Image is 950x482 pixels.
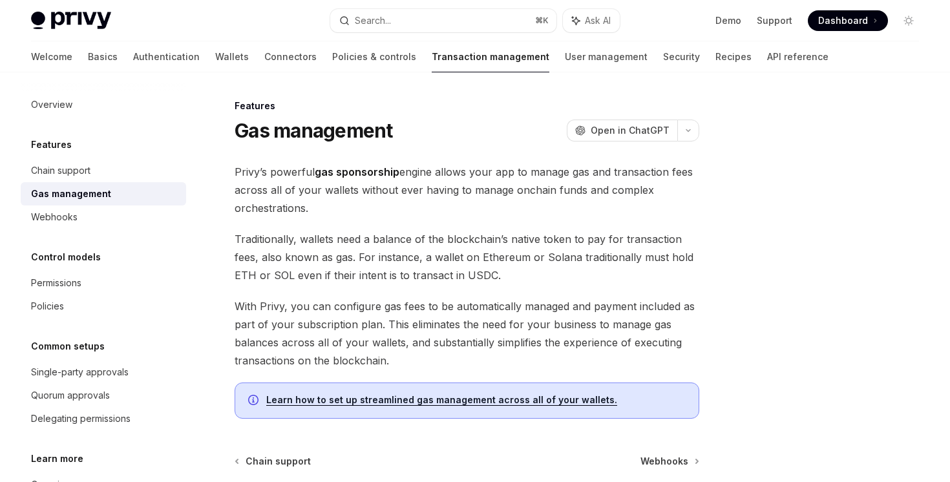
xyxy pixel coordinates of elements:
a: Connectors [264,41,317,72]
div: Overview [31,97,72,112]
div: Features [235,100,699,112]
h5: Common setups [31,339,105,354]
a: API reference [767,41,829,72]
span: With Privy, you can configure gas fees to be automatically managed and payment included as part o... [235,297,699,370]
a: Authentication [133,41,200,72]
a: Support [757,14,792,27]
svg: Info [248,395,261,408]
a: Welcome [31,41,72,72]
span: Ask AI [585,14,611,27]
span: Webhooks [640,455,688,468]
span: Dashboard [818,14,868,27]
span: Chain support [246,455,311,468]
a: Transaction management [432,41,549,72]
a: Single-party approvals [21,361,186,384]
div: Gas management [31,186,111,202]
a: Demo [715,14,741,27]
div: Webhooks [31,209,78,225]
a: Security [663,41,700,72]
a: Quorum approvals [21,384,186,407]
h1: Gas management [235,119,393,142]
a: Chain support [21,159,186,182]
a: Chain support [236,455,311,468]
a: Webhooks [640,455,698,468]
div: Single-party approvals [31,364,129,380]
a: Webhooks [21,205,186,229]
button: Toggle dark mode [898,10,919,31]
button: Open in ChatGPT [567,120,677,141]
h5: Features [31,137,72,152]
div: Search... [355,13,391,28]
span: ⌘ K [535,16,549,26]
a: Policies & controls [332,41,416,72]
div: Permissions [31,275,81,291]
div: Delegating permissions [31,411,131,426]
a: Gas management [21,182,186,205]
span: Privy’s powerful engine allows your app to manage gas and transaction fees across all of your wal... [235,163,699,217]
div: Quorum approvals [31,388,110,403]
div: Policies [31,299,64,314]
a: Learn how to set up streamlined gas management across all of your wallets. [266,394,617,406]
a: Delegating permissions [21,407,186,430]
a: Permissions [21,271,186,295]
a: Recipes [715,41,752,72]
a: User management [565,41,648,72]
span: Traditionally, wallets need a balance of the blockchain’s native token to pay for transaction fee... [235,230,699,284]
a: Overview [21,93,186,116]
a: Wallets [215,41,249,72]
div: Chain support [31,163,90,178]
h5: Control models [31,249,101,265]
img: light logo [31,12,111,30]
a: Policies [21,295,186,318]
a: Dashboard [808,10,888,31]
h5: Learn more [31,451,83,466]
button: Search...⌘K [330,9,556,32]
a: Basics [88,41,118,72]
strong: gas sponsorship [315,165,399,178]
span: Open in ChatGPT [591,124,670,137]
button: Ask AI [563,9,620,32]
